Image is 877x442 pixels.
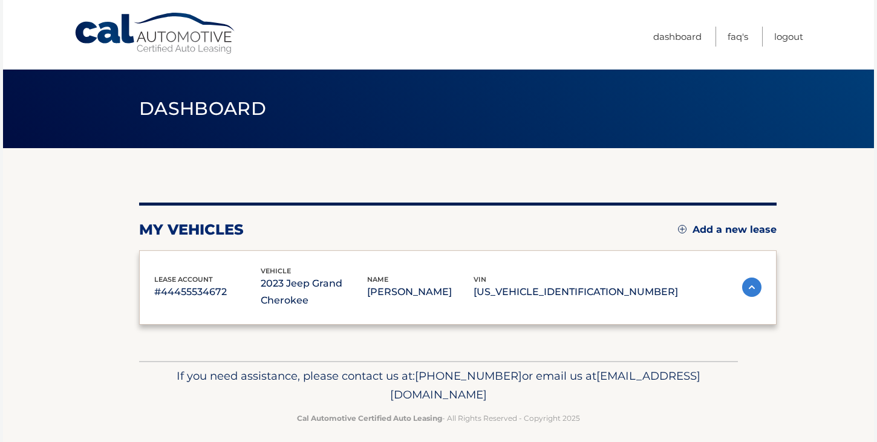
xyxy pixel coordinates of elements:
a: FAQ's [728,27,748,47]
p: If you need assistance, please contact us at: or email us at [147,366,730,405]
img: add.svg [678,225,686,233]
span: vehicle [261,267,291,275]
span: [PHONE_NUMBER] [415,369,522,383]
a: Dashboard [653,27,702,47]
a: Logout [774,27,803,47]
span: vin [474,275,486,284]
p: - All Rights Reserved - Copyright 2025 [147,412,730,424]
a: Add a new lease [678,224,777,236]
a: Cal Automotive [74,12,237,55]
p: #44455534672 [154,284,261,301]
span: Dashboard [139,97,266,120]
strong: Cal Automotive Certified Auto Leasing [297,414,442,423]
img: accordion-active.svg [742,278,761,297]
p: [PERSON_NAME] [367,284,474,301]
h2: my vehicles [139,221,244,239]
p: [US_VEHICLE_IDENTIFICATION_NUMBER] [474,284,678,301]
span: lease account [154,275,213,284]
p: 2023 Jeep Grand Cherokee [261,275,367,309]
span: name [367,275,388,284]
